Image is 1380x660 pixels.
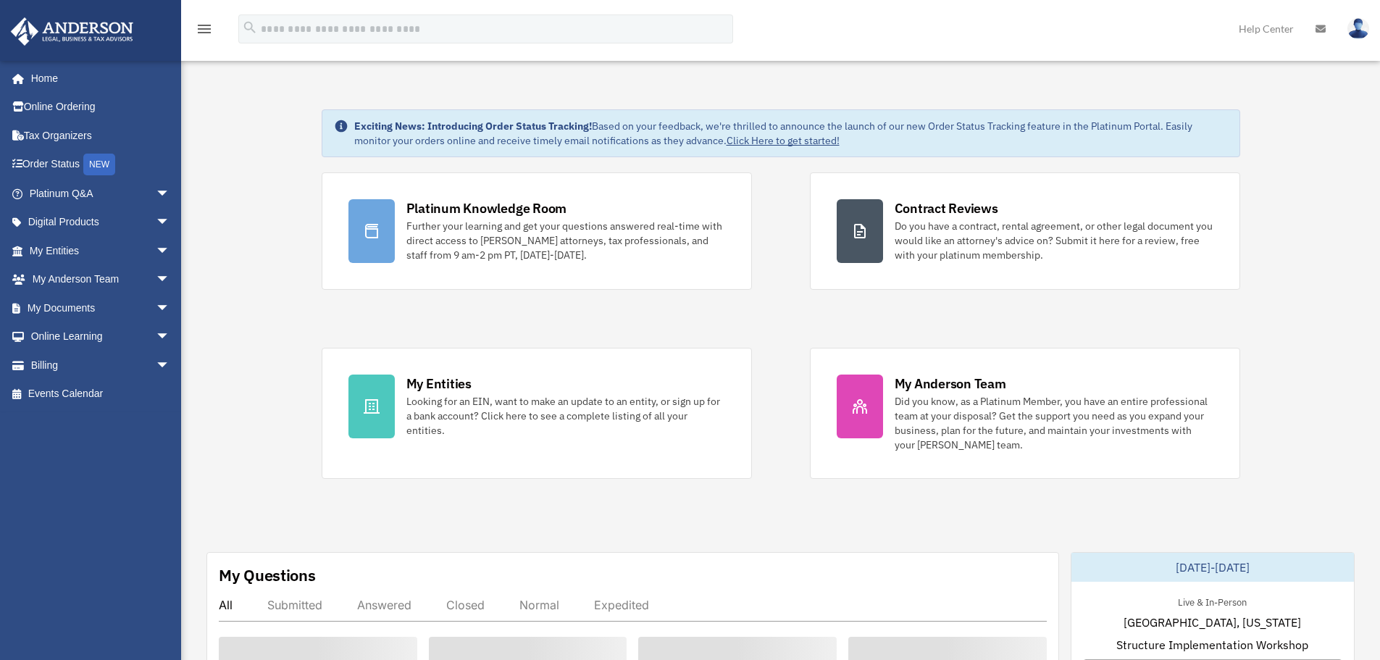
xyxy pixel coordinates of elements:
img: Anderson Advisors Platinum Portal [7,17,138,46]
a: Home [10,64,185,93]
a: Billingarrow_drop_down [10,351,192,380]
span: arrow_drop_down [156,322,185,352]
span: arrow_drop_down [156,179,185,209]
div: Closed [446,598,485,612]
span: arrow_drop_down [156,236,185,266]
span: arrow_drop_down [156,208,185,238]
div: Did you know, as a Platinum Member, you have an entire professional team at your disposal? Get th... [895,394,1213,452]
a: My Anderson Team Did you know, as a Platinum Member, you have an entire professional team at your... [810,348,1240,479]
div: Expedited [594,598,649,612]
span: [GEOGRAPHIC_DATA], [US_STATE] [1124,614,1301,631]
a: My Documentsarrow_drop_down [10,293,192,322]
div: Normal [519,598,559,612]
div: My Anderson Team [895,375,1006,393]
a: Events Calendar [10,380,192,409]
a: Click Here to get started! [727,134,840,147]
span: arrow_drop_down [156,351,185,380]
span: arrow_drop_down [156,265,185,295]
a: menu [196,25,213,38]
i: search [242,20,258,35]
div: [DATE]-[DATE] [1071,553,1354,582]
div: My Questions [219,564,316,586]
a: Platinum Knowledge Room Further your learning and get your questions answered real-time with dire... [322,172,752,290]
span: Structure Implementation Workshop [1116,636,1308,653]
div: Based on your feedback, we're thrilled to announce the launch of our new Order Status Tracking fe... [354,119,1228,148]
div: Answered [357,598,411,612]
div: Further your learning and get your questions answered real-time with direct access to [PERSON_NAM... [406,219,725,262]
a: Contract Reviews Do you have a contract, rental agreement, or other legal document you would like... [810,172,1240,290]
div: Platinum Knowledge Room [406,199,567,217]
div: Do you have a contract, rental agreement, or other legal document you would like an attorney's ad... [895,219,1213,262]
strong: Exciting News: Introducing Order Status Tracking! [354,120,592,133]
a: Order StatusNEW [10,150,192,180]
a: My Anderson Teamarrow_drop_down [10,265,192,294]
a: Tax Organizers [10,121,192,150]
div: My Entities [406,375,472,393]
a: Platinum Q&Aarrow_drop_down [10,179,192,208]
div: Contract Reviews [895,199,998,217]
div: Submitted [267,598,322,612]
i: menu [196,20,213,38]
div: NEW [83,154,115,175]
a: Digital Productsarrow_drop_down [10,208,192,237]
div: Live & In-Person [1166,593,1258,609]
a: My Entitiesarrow_drop_down [10,236,192,265]
img: User Pic [1347,18,1369,39]
div: All [219,598,233,612]
div: Looking for an EIN, want to make an update to an entity, or sign up for a bank account? Click her... [406,394,725,438]
a: Online Ordering [10,93,192,122]
a: My Entities Looking for an EIN, want to make an update to an entity, or sign up for a bank accoun... [322,348,752,479]
a: Online Learningarrow_drop_down [10,322,192,351]
span: arrow_drop_down [156,293,185,323]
